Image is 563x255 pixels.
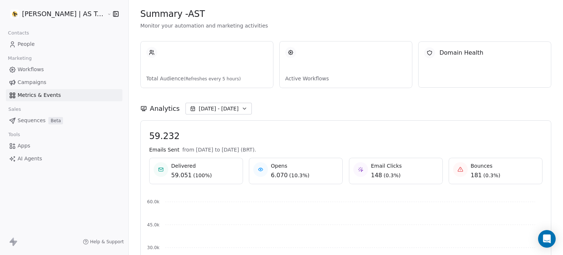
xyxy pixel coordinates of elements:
[147,222,159,227] tspan: 45.0k
[6,89,122,101] a: Metrics & Events
[83,239,124,245] a: Help & Support
[5,53,35,64] span: Marketing
[6,63,122,76] a: Workflows
[6,38,122,50] a: People
[471,171,482,180] span: 181
[371,171,382,180] span: 148
[18,40,35,48] span: People
[18,142,30,150] span: Apps
[538,230,556,248] div: Open Intercom Messenger
[147,199,159,204] tspan: 60.0k
[18,79,46,86] span: Campaigns
[5,104,24,115] span: Sales
[140,22,551,29] span: Monitor your automation and marketing activities
[18,66,44,73] span: Workflows
[5,129,23,140] span: Tools
[271,162,309,170] span: Opens
[439,48,483,57] span: Domain Health
[10,10,19,18] img: Logo%202022%20quad.jpg
[483,172,500,179] span: ( 0.3% )
[18,91,61,99] span: Metrics & Events
[171,162,212,170] span: Delivered
[22,9,105,19] span: [PERSON_NAME] | AS Treinamentos
[182,146,256,153] span: from [DATE] to [DATE] (BRT).
[383,172,401,179] span: ( 0.3% )
[149,131,542,142] span: 59.232
[6,76,122,88] a: Campaigns
[271,171,288,180] span: 6.070
[371,162,401,170] span: Email Clicks
[90,239,124,245] span: Help & Support
[185,103,252,114] button: [DATE] - [DATE]
[6,153,122,165] a: AI Agents
[184,76,241,81] span: (Refreshes every 5 hours)
[140,8,205,19] span: Summary - AST
[285,75,406,82] span: Active Workflows
[171,171,192,180] span: 59.051
[146,75,268,82] span: Total Audience
[147,245,159,250] tspan: 30.0k
[9,8,102,20] button: [PERSON_NAME] | AS Treinamentos
[149,146,179,153] span: Emails Sent
[6,114,122,127] a: SequencesBeta
[5,28,32,39] span: Contacts
[6,140,122,152] a: Apps
[48,117,63,124] span: Beta
[150,104,180,113] span: Analytics
[199,105,239,112] span: [DATE] - [DATE]
[471,162,500,170] span: Bounces
[289,172,309,179] span: ( 10.3% )
[18,155,42,163] span: AI Agents
[18,117,45,124] span: Sequences
[193,172,212,179] span: ( 100% )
